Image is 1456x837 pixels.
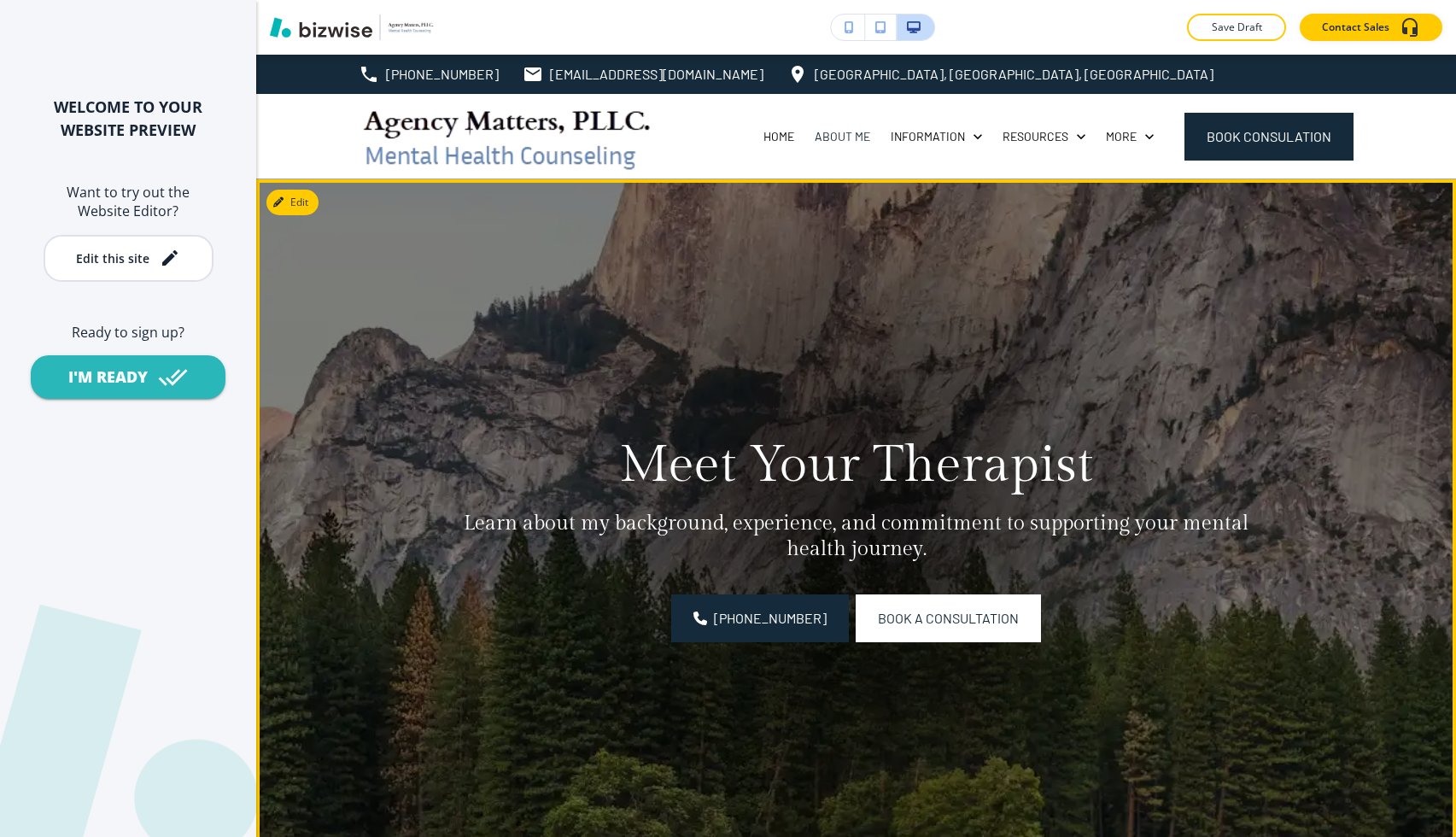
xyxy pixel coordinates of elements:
h2: WELCOME TO YOUR WEBSITE PREVIEW [27,96,229,142]
button: Book a Consultation [856,594,1041,642]
button: I'M READY [31,355,225,399]
h6: Ready to sign up? [27,323,229,342]
a: [EMAIL_ADDRESS][DOMAIN_NAME] [523,61,763,87]
p: [PHONE_NUMBER] [386,61,499,87]
button: Edit [266,190,319,215]
img: Your Logo [388,21,434,32]
img: Bizwise Logo [270,17,372,38]
a: [PHONE_NUMBER] [671,594,849,642]
p: Home [763,128,794,145]
p: Meet Your Therapist [456,435,1256,495]
p: About Me [815,128,870,145]
button: Save Draft [1187,14,1286,41]
img: Agency Matters, PLLC. [359,101,655,173]
p: Resources [1003,128,1068,145]
p: [EMAIL_ADDRESS][DOMAIN_NAME] [550,61,763,87]
p: Information [891,128,965,145]
div: Edit this site [76,252,149,265]
p: Contact Sales [1322,20,1389,35]
p: Learn about my background, experience, and commitment to supporting your mental health journey. [456,511,1256,562]
button: Edit this site [44,235,213,282]
button: book consulation [1184,113,1354,161]
span: book consulation [1207,126,1331,147]
button: Contact Sales [1300,14,1442,41]
h6: Want to try out the Website Editor? [27,183,229,221]
a: [GEOGRAPHIC_DATA], [GEOGRAPHIC_DATA], [GEOGRAPHIC_DATA] [787,61,1213,87]
div: I'M READY [68,366,148,388]
p: Save Draft [1209,20,1264,35]
p: More [1106,128,1137,145]
span: [PHONE_NUMBER] [714,608,827,629]
span: Book a Consultation [878,608,1019,629]
a: [PHONE_NUMBER] [359,61,499,87]
p: [GEOGRAPHIC_DATA], [GEOGRAPHIC_DATA], [GEOGRAPHIC_DATA] [815,61,1213,87]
